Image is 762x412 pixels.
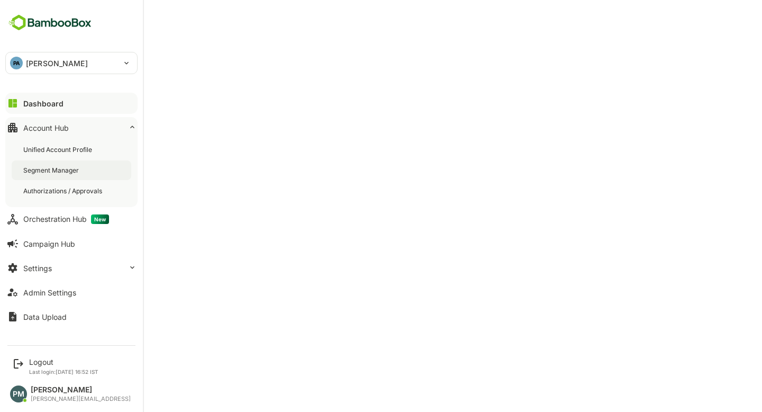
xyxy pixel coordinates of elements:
[23,166,81,175] div: Segment Manager
[10,57,23,69] div: PA
[5,257,138,279] button: Settings
[23,145,94,154] div: Unified Account Profile
[5,282,138,303] button: Admin Settings
[23,264,52,273] div: Settings
[26,58,88,69] p: [PERSON_NAME]
[6,52,137,74] div: PA[PERSON_NAME]
[23,214,109,224] div: Orchestration Hub
[23,288,76,297] div: Admin Settings
[29,357,98,366] div: Logout
[23,99,63,108] div: Dashboard
[23,312,67,321] div: Data Upload
[5,93,138,114] button: Dashboard
[5,117,138,138] button: Account Hub
[29,369,98,375] p: Last login: [DATE] 16:52 IST
[31,386,131,395] div: [PERSON_NAME]
[23,186,104,195] div: Authorizations / Approvals
[5,306,138,327] button: Data Upload
[91,214,109,224] span: New
[5,233,138,254] button: Campaign Hub
[10,386,27,402] div: PM
[23,239,75,248] div: Campaign Hub
[31,396,131,402] div: [PERSON_NAME][EMAIL_ADDRESS]
[5,209,138,230] button: Orchestration HubNew
[23,123,69,132] div: Account Hub
[5,13,95,33] img: BambooboxFullLogoMark.5f36c76dfaba33ec1ec1367b70bb1252.svg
